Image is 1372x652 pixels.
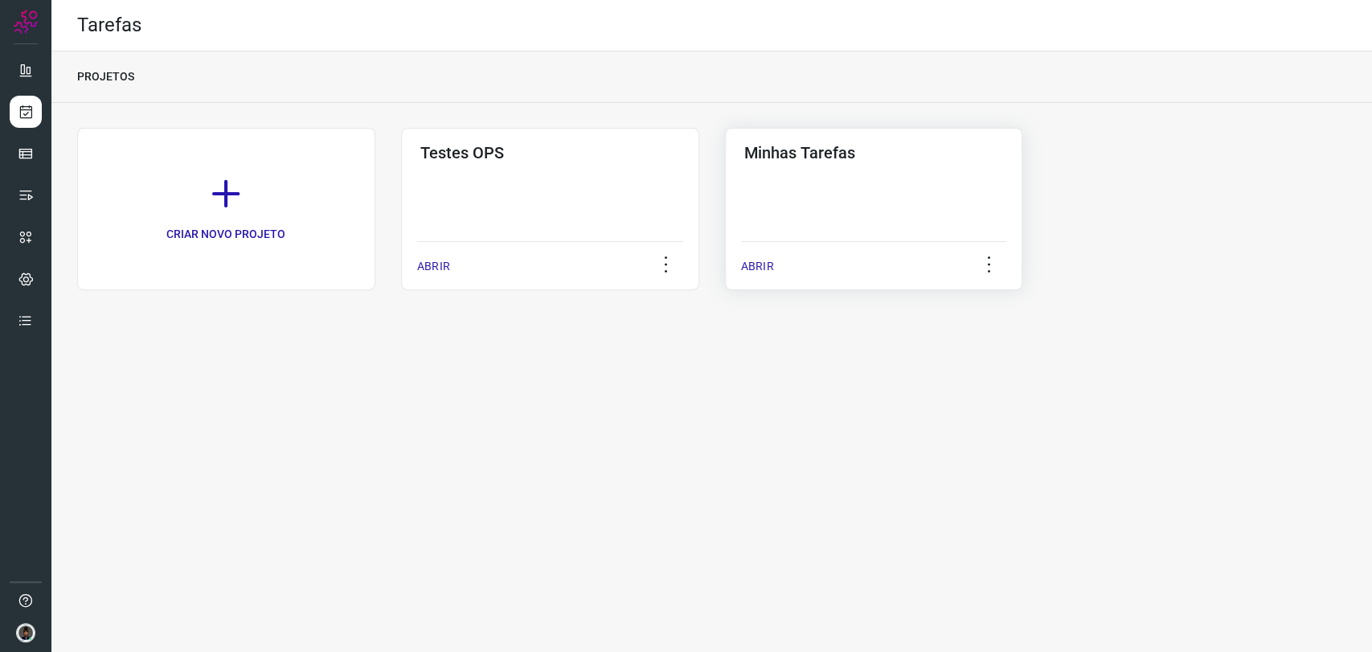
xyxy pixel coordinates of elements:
h2: Tarefas [77,14,141,37]
img: d44150f10045ac5288e451a80f22ca79.png [16,623,35,642]
p: CRIAR NOVO PROJETO [166,226,285,243]
p: PROJETOS [77,68,134,85]
h3: Minhas Tarefas [744,143,1004,162]
p: ABRIR [417,258,450,275]
img: Logo [14,10,38,34]
p: ABRIR [741,258,774,275]
h3: Testes OPS [420,143,680,162]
